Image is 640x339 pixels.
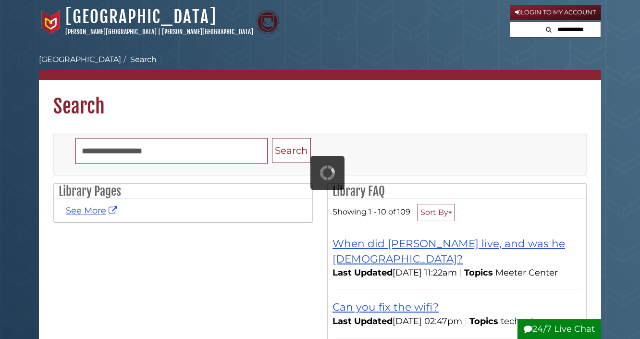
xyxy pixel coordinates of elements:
ul: Topics [501,316,552,326]
li: Meeter Center [495,266,560,279]
span: | [457,267,464,278]
span: | [462,316,469,326]
button: Sort By [418,204,455,221]
li: Search [121,54,157,65]
span: Topics [464,267,493,278]
h1: Search [39,80,601,118]
h2: Library FAQ [328,184,586,199]
h2: Library Pages [54,184,312,199]
a: [GEOGRAPHIC_DATA] [65,6,217,27]
a: Can you fix the wifi? [332,301,439,313]
span: Topics [469,316,498,326]
span: Last Updated [332,316,393,326]
span: Last Updated [332,267,393,278]
ul: Topics [495,267,560,278]
img: Calvin Theological Seminary [256,10,280,34]
li: technology [501,315,552,328]
span: | [158,28,160,36]
span: [DATE] 11:22am [332,267,457,278]
button: Search [272,138,311,163]
a: See More [66,205,120,216]
a: [GEOGRAPHIC_DATA] [39,55,121,64]
a: Login to My Account [510,5,601,20]
a: [PERSON_NAME][GEOGRAPHIC_DATA] [65,28,157,36]
button: Search [543,22,554,35]
a: When did [PERSON_NAME] live, and was he [DEMOGRAPHIC_DATA]? [332,237,565,265]
a: [PERSON_NAME][GEOGRAPHIC_DATA] [162,28,253,36]
i: Search [546,26,552,33]
button: 24/7 Live Chat [517,319,601,339]
img: Working... [320,165,335,180]
img: Calvin University [39,10,63,34]
nav: breadcrumb [39,54,601,80]
span: [DATE] 02:47pm [332,316,462,326]
span: Showing 1 - 10 of 109 [332,207,410,216]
